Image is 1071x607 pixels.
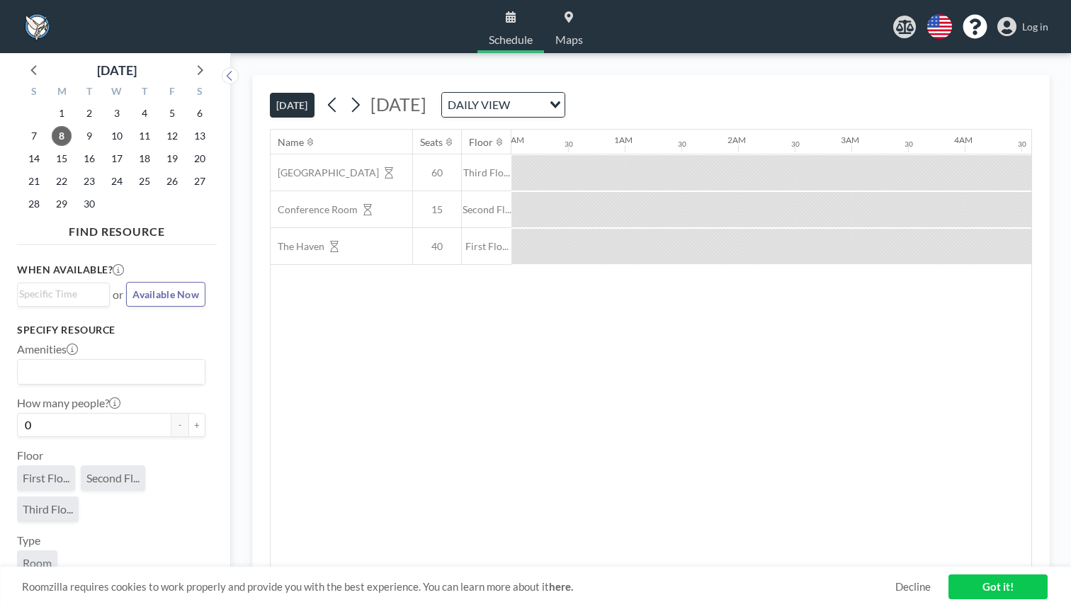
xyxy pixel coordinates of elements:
[76,84,103,102] div: T
[79,126,99,146] span: Tuesday, September 9, 2025
[462,240,511,253] span: First Flo...
[413,166,461,179] span: 60
[135,171,154,191] span: Thursday, September 25, 2025
[17,219,217,239] h4: FIND RESOURCE
[188,413,205,437] button: +
[52,171,72,191] span: Monday, September 22, 2025
[24,194,44,214] span: Sunday, September 28, 2025
[678,140,686,149] div: 30
[24,126,44,146] span: Sunday, September 7, 2025
[445,96,513,114] span: DAILY VIEW
[17,396,120,410] label: How many people?
[23,471,69,485] span: First Flo...
[469,136,493,149] div: Floor
[462,203,511,216] span: Second Fl...
[162,171,182,191] span: Friday, September 26, 2025
[86,471,140,485] span: Second Fl...
[19,286,101,302] input: Search for option
[79,171,99,191] span: Tuesday, September 23, 2025
[21,84,48,102] div: S
[17,324,205,336] h3: Specify resource
[270,93,314,118] button: [DATE]
[549,580,573,593] a: here.
[514,96,541,114] input: Search for option
[954,135,973,145] div: 4AM
[442,93,565,117] div: Search for option
[107,149,127,169] span: Wednesday, September 17, 2025
[997,17,1048,37] a: Log in
[97,60,137,80] div: [DATE]
[162,103,182,123] span: Friday, September 5, 2025
[113,288,123,302] span: or
[17,533,40,548] label: Type
[462,166,511,179] span: Third Flo...
[727,135,746,145] div: 2AM
[17,342,78,356] label: Amenities
[905,140,913,149] div: 30
[171,413,188,437] button: -
[52,126,72,146] span: Monday, September 8, 2025
[1018,140,1026,149] div: 30
[79,149,99,169] span: Tuesday, September 16, 2025
[190,126,210,146] span: Saturday, September 13, 2025
[79,103,99,123] span: Tuesday, September 2, 2025
[1022,21,1048,33] span: Log in
[413,240,461,253] span: 40
[413,203,461,216] span: 15
[948,574,1048,599] a: Got it!
[158,84,186,102] div: F
[271,240,324,253] span: The Haven
[79,194,99,214] span: Tuesday, September 30, 2025
[23,13,51,41] img: organization-logo
[190,149,210,169] span: Saturday, September 20, 2025
[841,135,859,145] div: 3AM
[126,282,205,307] button: Available Now
[103,84,131,102] div: W
[162,149,182,169] span: Friday, September 19, 2025
[17,448,43,463] label: Floor
[614,135,633,145] div: 1AM
[278,136,304,149] div: Name
[565,140,573,149] div: 30
[791,140,800,149] div: 30
[190,171,210,191] span: Saturday, September 27, 2025
[501,135,524,145] div: 12AM
[52,149,72,169] span: Monday, September 15, 2025
[555,34,583,45] span: Maps
[162,126,182,146] span: Friday, September 12, 2025
[420,136,443,149] div: Seats
[52,103,72,123] span: Monday, September 1, 2025
[489,34,533,45] span: Schedule
[271,166,379,179] span: [GEOGRAPHIC_DATA]
[23,556,52,570] span: Room
[18,283,109,305] div: Search for option
[19,363,197,381] input: Search for option
[24,149,44,169] span: Sunday, September 14, 2025
[107,126,127,146] span: Wednesday, September 10, 2025
[132,288,199,300] span: Available Now
[107,103,127,123] span: Wednesday, September 3, 2025
[190,103,210,123] span: Saturday, September 6, 2025
[48,84,76,102] div: M
[24,171,44,191] span: Sunday, September 21, 2025
[107,171,127,191] span: Wednesday, September 24, 2025
[895,580,931,594] a: Decline
[130,84,158,102] div: T
[135,126,154,146] span: Thursday, September 11, 2025
[135,103,154,123] span: Thursday, September 4, 2025
[370,93,426,115] span: [DATE]
[22,580,895,594] span: Roomzilla requires cookies to work properly and provide you with the best experience. You can lea...
[52,194,72,214] span: Monday, September 29, 2025
[186,84,213,102] div: S
[23,502,73,516] span: Third Flo...
[18,360,205,384] div: Search for option
[135,149,154,169] span: Thursday, September 18, 2025
[271,203,358,216] span: Conference Room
